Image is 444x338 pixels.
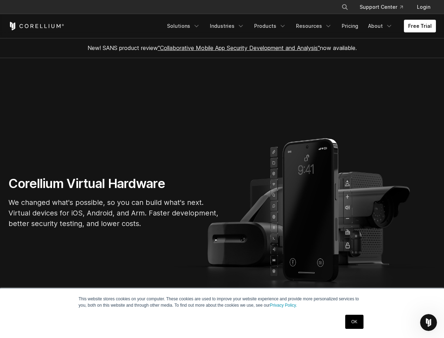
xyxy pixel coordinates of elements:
a: Support Center [354,1,408,13]
a: Products [250,20,290,32]
a: OK [345,315,363,329]
a: Solutions [163,20,204,32]
a: Resources [292,20,336,32]
div: Navigation Menu [333,1,436,13]
a: Industries [206,20,249,32]
a: About [364,20,397,32]
span: New! SANS product review now available. [88,44,357,51]
a: Login [411,1,436,13]
a: Privacy Policy. [270,303,297,308]
iframe: Intercom live chat [420,314,437,331]
h1: Corellium Virtual Hardware [8,176,219,192]
button: Search [339,1,351,13]
a: Pricing [337,20,362,32]
a: Free Trial [404,20,436,32]
a: "Collaborative Mobile App Security Development and Analysis" [158,44,320,51]
a: Corellium Home [8,22,64,30]
div: Navigation Menu [163,20,436,32]
p: We changed what's possible, so you can build what's next. Virtual devices for iOS, Android, and A... [8,197,219,229]
p: This website stores cookies on your computer. These cookies are used to improve your website expe... [79,296,366,308]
